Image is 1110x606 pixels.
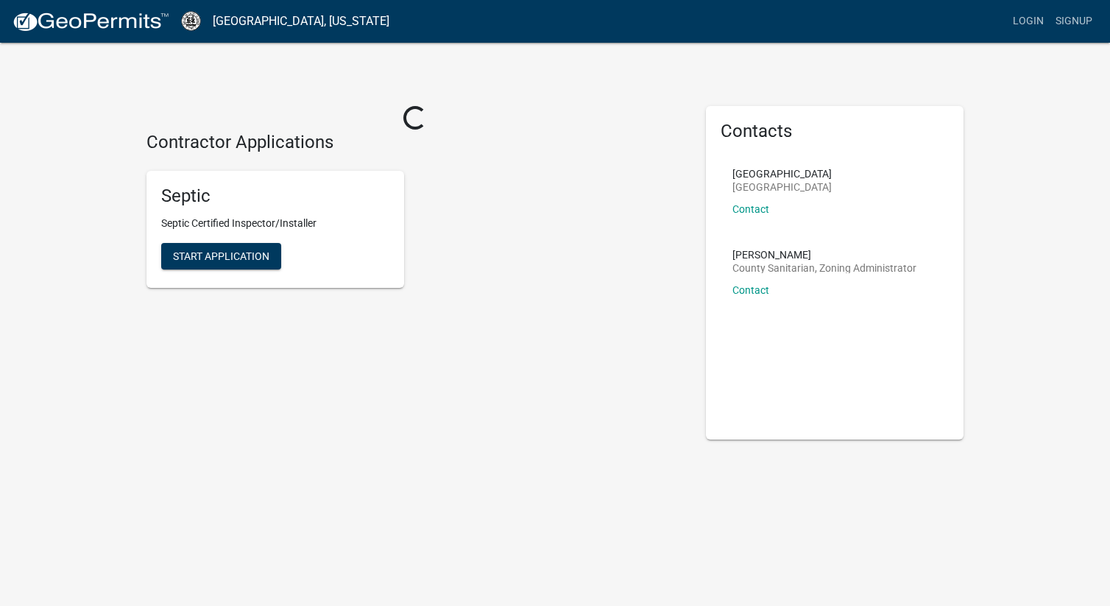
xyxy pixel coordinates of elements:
[181,11,201,31] img: Grundy County, Iowa
[146,132,684,300] wm-workflow-list-section: Contractor Applications
[173,250,269,261] span: Start Application
[732,203,769,215] a: Contact
[721,121,949,142] h5: Contacts
[161,186,389,207] h5: Septic
[161,243,281,269] button: Start Application
[1007,7,1050,35] a: Login
[732,263,916,273] p: County Sanitarian, Zoning Administrator
[732,169,832,179] p: [GEOGRAPHIC_DATA]
[1050,7,1098,35] a: Signup
[146,132,684,153] h4: Contractor Applications
[732,284,769,296] a: Contact
[213,9,389,34] a: [GEOGRAPHIC_DATA], [US_STATE]
[732,182,832,192] p: [GEOGRAPHIC_DATA]
[732,250,916,260] p: [PERSON_NAME]
[161,216,389,231] p: Septic Certified Inspector/Installer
